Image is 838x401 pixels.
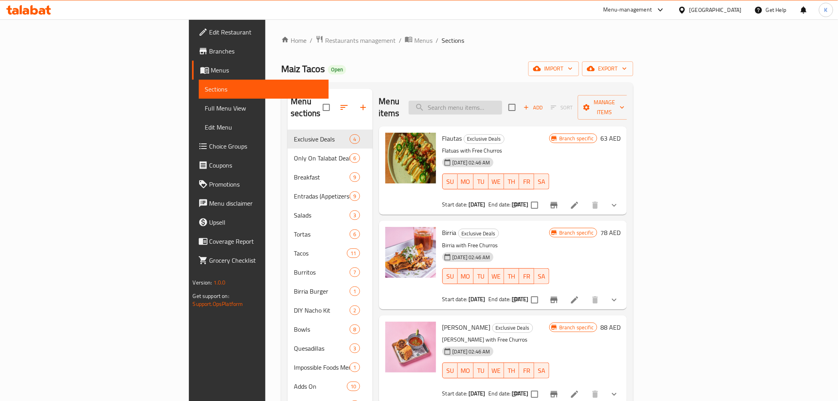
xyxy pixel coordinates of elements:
[193,277,212,288] span: Version:
[449,348,493,355] span: [DATE] 02:46 AM
[347,248,360,258] div: items
[528,61,579,76] button: import
[209,237,322,246] span: Coverage Report
[520,101,546,114] button: Add
[519,268,534,284] button: FR
[288,225,372,244] div: Tortas6
[350,325,360,334] div: items
[442,174,458,189] button: SU
[281,35,633,46] nav: breadcrumb
[192,42,329,61] a: Branches
[507,196,526,215] button: sort-choices
[584,97,625,117] span: Manage items
[534,268,549,284] button: SA
[350,212,359,219] span: 3
[288,320,372,339] div: Bowls8
[205,103,322,113] span: Full Menu View
[350,344,360,353] div: items
[492,271,501,282] span: WE
[526,197,543,214] span: Select to update
[294,306,350,315] span: DIY Nacho Kit
[325,36,396,45] span: Restaurants management
[582,61,633,76] button: export
[192,232,329,251] a: Coverage Report
[294,286,350,296] div: Birria Burger
[350,269,359,276] span: 7
[350,174,359,181] span: 9
[600,322,621,333] h6: 88 AED
[385,322,436,372] img: Birria Burrito
[288,244,372,263] div: Tacos11
[458,229,499,238] div: Exclusive Deals
[294,363,350,372] span: Impossible Foods Menu
[350,286,360,296] div: items
[507,271,516,282] span: TH
[446,176,455,187] span: SU
[350,193,359,200] span: 9
[350,363,360,372] div: items
[570,200,579,210] a: Edit menu item
[209,141,322,151] span: Choice Groups
[442,241,550,250] p: Birria with Free Churros
[350,288,359,295] span: 1
[449,159,493,166] span: [DATE] 02:46 AM
[461,176,470,187] span: MO
[288,301,372,320] div: DIY Nacho Kit2
[294,267,350,277] span: Burritos
[350,345,359,352] span: 3
[199,80,329,99] a: Sections
[192,175,329,194] a: Promotions
[507,176,516,187] span: TH
[350,364,359,371] span: 1
[350,267,360,277] div: items
[545,290,564,309] button: Branch-specific-item
[605,196,624,215] button: show more
[288,263,372,282] div: Burritos7
[519,174,534,189] button: FR
[350,326,359,333] span: 8
[442,363,458,378] button: SU
[288,149,372,168] div: Only On Talabat Deals6
[385,227,436,278] img: Birria
[379,95,400,119] h2: Menu items
[209,160,322,170] span: Coupons
[546,101,578,114] span: Select section first
[504,268,519,284] button: TH
[535,64,573,74] span: import
[442,335,550,345] p: [PERSON_NAME] with Free Churros
[294,172,350,182] div: Breakfast
[294,153,350,163] div: Only On Talabat Deals
[294,344,350,353] span: Quesadillas
[350,210,360,220] div: items
[199,118,329,137] a: Edit Menu
[294,325,350,334] div: Bowls
[211,65,322,75] span: Menus
[294,229,350,239] span: Tortas
[288,130,372,149] div: Exclusive Deals4
[288,377,372,396] div: Adds On10
[492,365,501,376] span: WE
[350,307,359,314] span: 2
[586,290,605,309] button: delete
[534,363,549,378] button: SA
[347,250,359,257] span: 11
[192,61,329,80] a: Menus
[442,321,491,333] span: [PERSON_NAME]
[294,134,350,144] span: Exclusive Deals
[347,383,359,390] span: 10
[464,134,505,144] div: Exclusive Deals
[294,210,350,220] div: Salads
[489,363,504,378] button: WE
[209,256,322,265] span: Grocery Checklist
[586,196,605,215] button: delete
[825,6,828,14] span: K
[522,271,531,282] span: FR
[488,388,510,399] span: End date:
[350,306,360,315] div: items
[492,176,501,187] span: WE
[556,229,597,237] span: Branch specific
[399,36,402,45] li: /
